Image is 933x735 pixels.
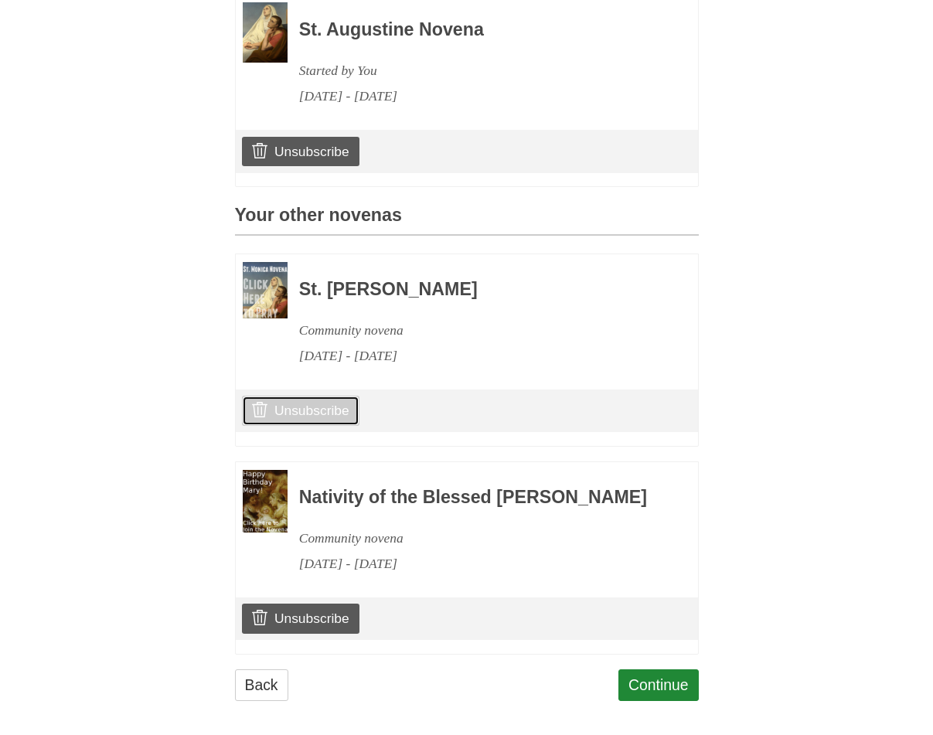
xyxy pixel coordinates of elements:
[243,262,288,318] img: Novena image
[299,280,656,300] h3: St. [PERSON_NAME]
[299,488,656,508] h3: Nativity of the Blessed [PERSON_NAME]
[299,343,656,369] div: [DATE] - [DATE]
[299,20,656,40] h3: St. Augustine Novena
[235,206,699,236] h3: Your other novenas
[242,396,359,425] a: Unsubscribe
[242,604,359,633] a: Unsubscribe
[299,58,656,83] div: Started by You
[299,551,656,577] div: [DATE] - [DATE]
[243,2,288,62] img: Novena image
[299,318,656,343] div: Community novena
[242,137,359,166] a: Unsubscribe
[299,526,656,551] div: Community novena
[299,83,656,109] div: [DATE] - [DATE]
[243,470,288,533] img: Novena image
[618,669,699,701] a: Continue
[235,669,288,701] a: Back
